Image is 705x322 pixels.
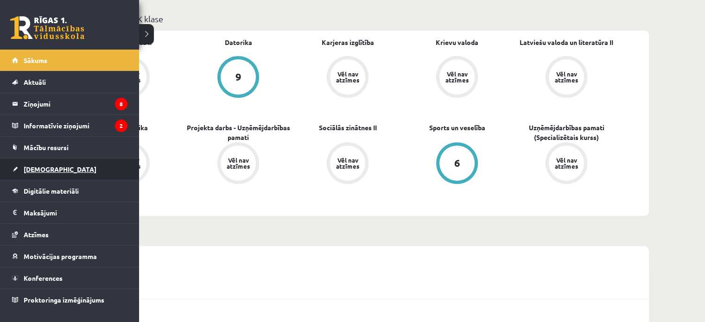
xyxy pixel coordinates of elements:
a: Vēl nav atzīmes [512,142,621,186]
a: Vēl nav atzīmes [293,142,402,186]
a: Vēl nav atzīmes [293,56,402,100]
span: Sākums [24,56,47,64]
a: Karjeras izglītība [322,38,374,47]
a: Latviešu valoda un literatūra II [520,38,613,47]
legend: Maksājumi [24,202,127,223]
a: Projekta darbs - Uzņēmējdarbības pamati [184,123,293,142]
a: 6 [402,142,512,186]
div: Vēl nav atzīmes [553,71,579,83]
a: Atzīmes [12,224,127,245]
i: 2 [115,120,127,132]
a: 9 [184,56,293,100]
a: Maksājumi [12,202,127,223]
span: Mācību resursi [24,143,69,152]
span: Aktuāli [24,78,46,86]
a: [DEMOGRAPHIC_DATA] [12,158,127,180]
a: Proktoringa izmēģinājums [12,289,127,310]
a: Motivācijas programma [12,246,127,267]
div: (15.09 - 21.09) [56,246,649,271]
a: Uzņēmējdarbības pamati (Specializētais kurss) [512,123,621,142]
a: Sociālās zinātnes II [319,123,377,133]
a: Vēl nav atzīmes [512,56,621,100]
div: 9 [235,72,241,82]
legend: Ziņojumi [24,93,127,114]
i: 8 [115,98,127,110]
a: Krievu valoda [436,38,478,47]
span: Konferences [24,274,63,282]
legend: Informatīvie ziņojumi [24,115,127,136]
a: Informatīvie ziņojumi2 [12,115,127,136]
span: Digitālie materiāli [24,187,79,195]
span: [DEMOGRAPHIC_DATA] [24,165,96,173]
div: Vēl nav atzīmes [444,71,470,83]
a: Sākums [12,50,127,71]
span: Proktoringa izmēģinājums [24,296,104,304]
span: Motivācijas programma [24,252,97,260]
p: Nedēļa [59,228,645,240]
a: Konferences [12,267,127,289]
div: 6 [454,158,460,168]
div: Vēl nav atzīmes [553,157,579,169]
div: Vēl nav atzīmes [335,71,361,83]
a: Sports un veselība [429,123,485,133]
a: Aktuāli [12,71,127,93]
a: Vēl nav atzīmes [184,142,293,186]
a: Datorika [225,38,252,47]
a: Digitālie materiāli [12,180,127,202]
p: Mācību plāns 12.b2 JK klase [59,13,645,25]
span: Atzīmes [24,230,49,239]
a: Vēl nav atzīmes [402,56,512,100]
a: Ziņojumi8 [12,93,127,114]
div: Vēl nav atzīmes [335,157,361,169]
a: Rīgas 1. Tālmācības vidusskola [10,16,84,39]
div: Vēl nav atzīmes [225,157,251,169]
a: Mācību resursi [12,137,127,158]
